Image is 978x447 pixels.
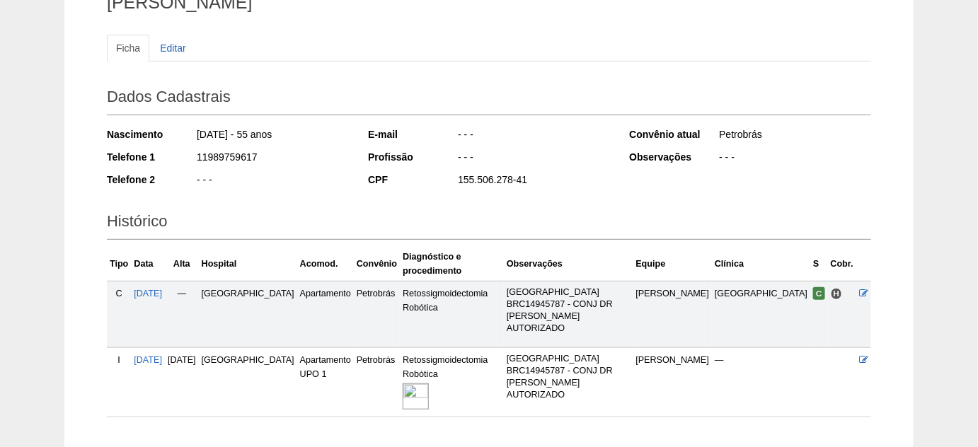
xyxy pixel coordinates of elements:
[456,173,610,190] div: 155.506.278-41
[629,150,718,164] div: Observações
[165,247,199,281] th: Alta
[813,287,825,300] span: Confirmada
[151,35,195,62] a: Editar
[297,281,354,347] td: Apartamento
[107,173,195,187] div: Telefone 2
[199,281,297,347] td: [GEOGRAPHIC_DATA]
[107,127,195,141] div: Nascimento
[199,247,297,281] th: Hospital
[107,35,149,62] a: Ficha
[354,281,400,347] td: Petrobrás
[718,127,871,145] div: Petrobrás
[633,281,713,347] td: [PERSON_NAME]
[633,247,713,281] th: Equipe
[633,348,713,417] td: [PERSON_NAME]
[507,286,631,335] p: [GEOGRAPHIC_DATA] BRC14945787 - CONJ DR [PERSON_NAME] AUTORIZADO
[195,173,349,190] div: - - -
[712,247,810,281] th: Clínica
[368,127,456,141] div: E-mail
[368,173,456,187] div: CPF
[107,83,871,115] h2: Dados Cadastrais
[831,288,843,300] span: Hospital
[199,348,297,417] td: [GEOGRAPHIC_DATA]
[507,353,631,401] p: [GEOGRAPHIC_DATA] BRC14945787 - CONJ DR [PERSON_NAME] AUTORIZADO
[107,207,871,240] h2: Histórico
[400,247,504,281] th: Diagnóstico e procedimento
[195,127,349,145] div: [DATE] - 55 anos
[712,281,810,347] td: [GEOGRAPHIC_DATA]
[354,348,400,417] td: Petrobrás
[165,281,199,347] td: —
[297,348,354,417] td: Apartamento UPO 1
[456,150,610,168] div: - - -
[810,247,828,281] th: S
[110,353,128,367] div: I
[400,348,504,417] td: Retossigmoidectomia Robótica
[504,247,633,281] th: Observações
[107,247,131,281] th: Tipo
[712,348,810,417] td: —
[297,247,354,281] th: Acomod.
[354,247,400,281] th: Convênio
[134,355,162,365] a: [DATE]
[718,150,871,168] div: - - -
[629,127,718,141] div: Convênio atual
[168,355,196,365] span: [DATE]
[110,286,128,301] div: C
[195,150,349,168] div: 11989759617
[134,289,162,298] a: [DATE]
[828,247,856,281] th: Cobr.
[131,247,165,281] th: Data
[400,281,504,347] td: Retossigmoidectomia Robótica
[107,150,195,164] div: Telefone 1
[456,127,610,145] div: - - -
[368,150,456,164] div: Profissão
